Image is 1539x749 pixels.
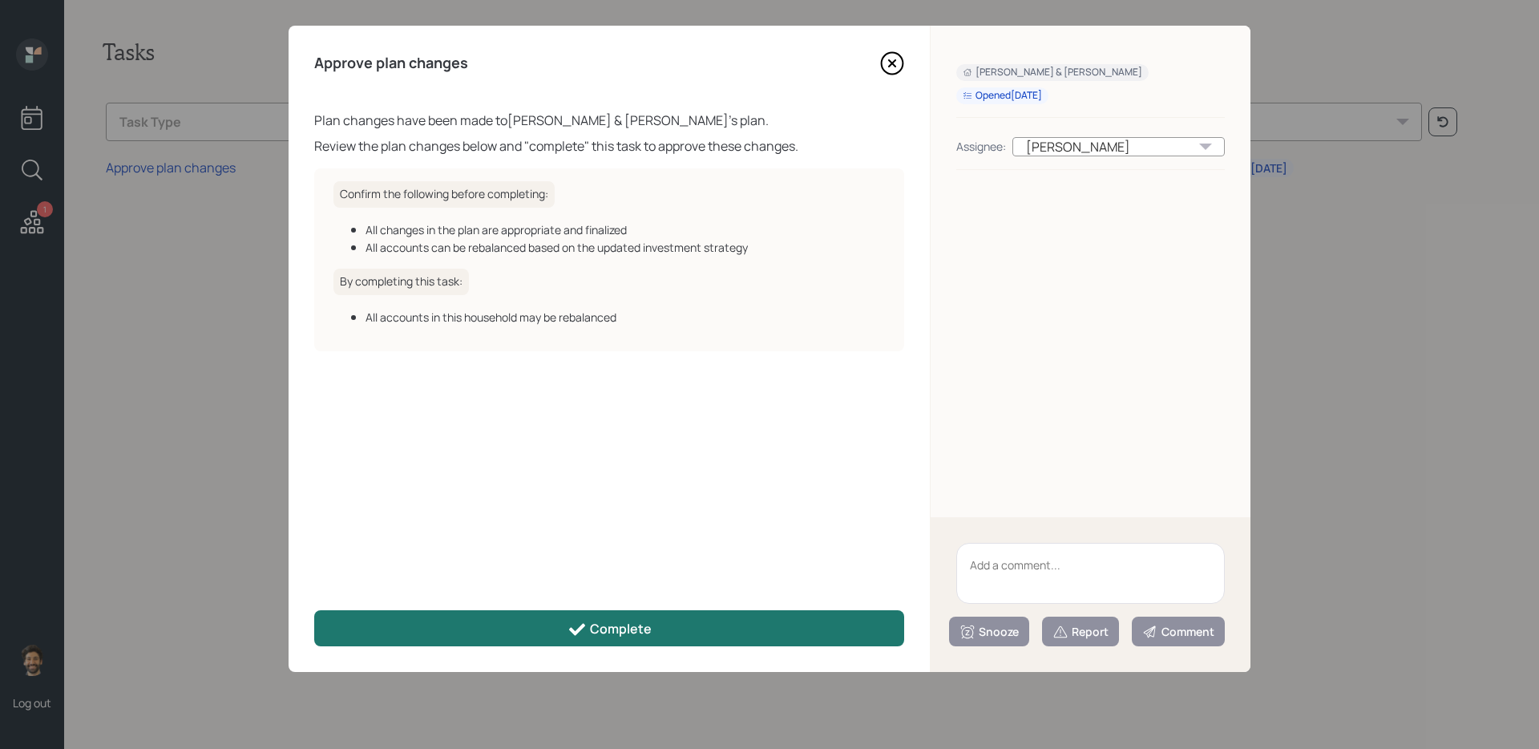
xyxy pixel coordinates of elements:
[568,620,652,639] div: Complete
[1132,617,1225,646] button: Comment
[366,239,885,256] div: All accounts can be rebalanced based on the updated investment strategy
[963,89,1042,103] div: Opened [DATE]
[1042,617,1119,646] button: Report
[963,66,1142,79] div: [PERSON_NAME] & [PERSON_NAME]
[314,136,904,156] div: Review the plan changes below and "complete" this task to approve these changes.
[366,309,885,326] div: All accounts in this household may be rebalanced
[333,181,555,208] h6: Confirm the following before completing:
[949,617,1029,646] button: Snooze
[314,111,904,130] div: Plan changes have been made to [PERSON_NAME] & [PERSON_NAME] 's plan.
[314,55,468,72] h4: Approve plan changes
[314,610,904,646] button: Complete
[1052,624,1109,640] div: Report
[956,138,1006,155] div: Assignee:
[1012,137,1225,156] div: [PERSON_NAME]
[1142,624,1214,640] div: Comment
[959,624,1019,640] div: Snooze
[333,269,469,295] h6: By completing this task:
[366,221,885,238] div: All changes in the plan are appropriate and finalized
